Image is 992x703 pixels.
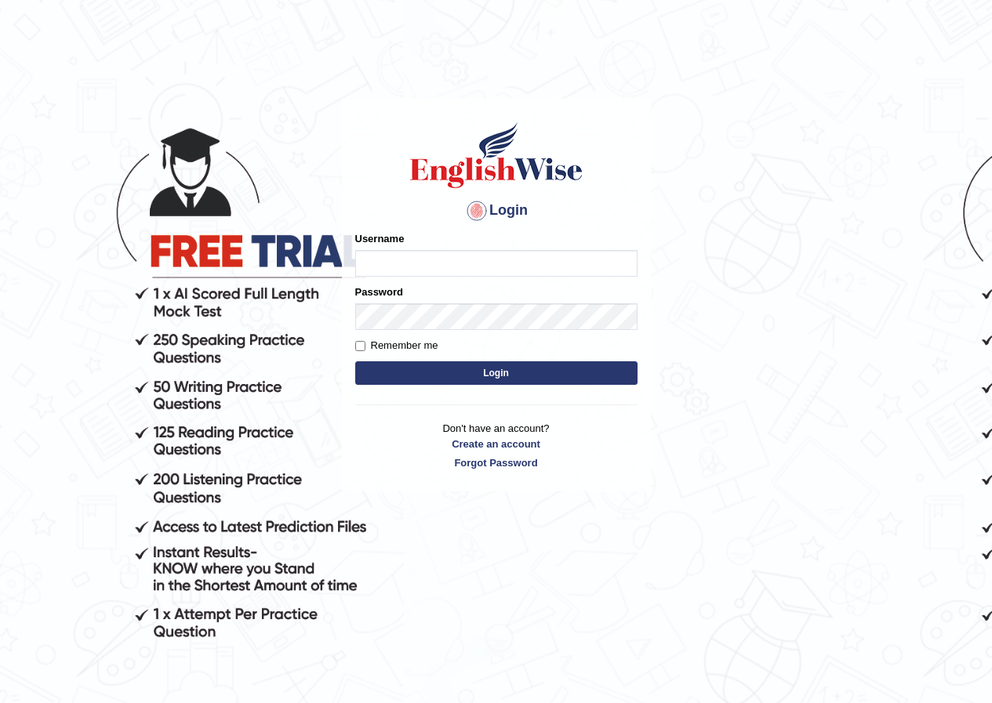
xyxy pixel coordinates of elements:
[355,421,638,469] p: Don't have an account?
[355,198,638,223] h4: Login
[355,338,438,353] label: Remember me
[355,284,403,299] label: Password
[355,231,405,246] label: Username
[355,455,638,470] a: Forgot Password
[355,361,638,385] button: Login
[355,341,365,351] input: Remember me
[355,437,638,451] a: Create an account
[407,120,586,190] img: Logo of English Wise sign in for intelligent practice with AI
